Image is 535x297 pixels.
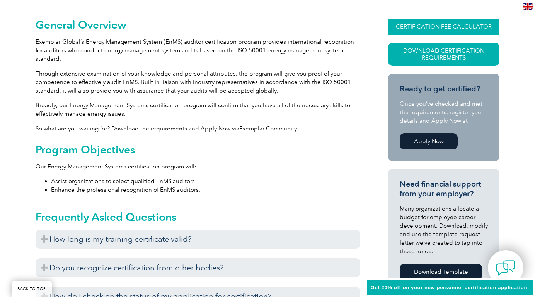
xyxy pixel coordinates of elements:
a: Apply Now [400,133,458,149]
h2: Frequently Asked Questions [36,211,360,223]
h2: Program Objectives [36,143,360,156]
p: Our Energy Management Systems certification program will: [36,162,360,171]
span: Get 20% off on your new personnel certification application! [371,285,529,290]
h3: How long is my training certificate valid? [36,230,360,249]
a: CERTIFICATION FEE CALCULATOR [388,19,499,35]
img: contact-chat.png [496,258,515,278]
a: BACK TO TOP [12,281,52,297]
p: Exemplar Global’s Energy Management System (EnMS) auditor certification program provides internat... [36,38,360,63]
h2: General Overview [36,19,360,31]
a: Exemplar Community [239,125,297,132]
a: Download Certification Requirements [388,43,499,66]
li: Enhance the professional recognition of EnMS auditors. [51,185,360,194]
img: en [523,3,533,10]
h3: Need financial support from your employer? [400,179,488,199]
p: Once you’ve checked and met the requirements, register your details and Apply Now at [400,100,488,125]
h3: Ready to get certified? [400,84,488,94]
p: So what are you waiting for? Download the requirements and Apply Now via . [36,124,360,133]
p: Many organizations allocate a budget for employee career development. Download, modify and use th... [400,204,488,256]
p: Broadly, our Energy Management Systems certification program will confirm that you have all of th... [36,101,360,118]
a: Download Template [400,264,482,280]
li: Assist organizations to select qualified EnMS auditors [51,177,360,185]
h3: Do you recognize certification from other bodies? [36,258,360,277]
p: Through extensive examination of your knowledge and personal attributes, the program will give yo... [36,69,360,95]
